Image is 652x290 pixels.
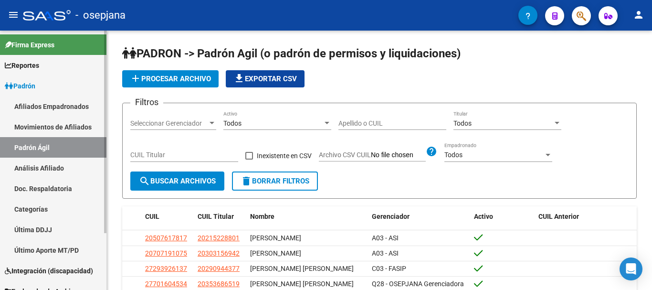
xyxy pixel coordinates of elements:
[372,265,406,272] span: C03 - FASIP
[130,172,224,191] button: Buscar Archivos
[130,75,211,83] span: Procesar archivo
[538,213,579,220] span: CUIL Anterior
[453,119,472,127] span: Todos
[8,9,19,21] mat-icon: menu
[145,249,187,257] span: 20707191075
[75,5,126,26] span: - osepjana
[130,119,208,128] span: Seleccionar Gerenciador
[145,213,159,220] span: CUIL
[250,280,354,288] span: [PERSON_NAME] [PERSON_NAME]
[372,280,464,288] span: Q28 - OSEPJANA Gerenciadora
[620,258,642,280] div: Open Intercom Messenger
[145,265,187,272] span: 27293926137
[122,70,219,87] button: Procesar archivo
[198,234,240,242] span: 20215228801
[198,265,240,272] span: 20290944377
[198,213,234,220] span: CUIL Titular
[250,265,354,272] span: [PERSON_NAME] [PERSON_NAME]
[474,213,493,220] span: Activo
[241,177,309,185] span: Borrar Filtros
[371,151,426,160] input: Archivo CSV CUIL
[233,75,297,83] span: Exportar CSV
[5,266,93,276] span: Integración (discapacidad)
[250,234,301,242] span: [PERSON_NAME]
[319,151,371,159] span: Archivo CSV CUIL
[470,206,535,227] datatable-header-cell: Activo
[194,206,246,227] datatable-header-cell: CUIL Titular
[130,73,141,84] mat-icon: add
[145,234,187,242] span: 20507617817
[5,60,39,71] span: Reportes
[444,151,463,159] span: Todos
[139,177,216,185] span: Buscar Archivos
[5,81,35,91] span: Padrón
[233,73,245,84] mat-icon: file_download
[226,70,305,87] button: Exportar CSV
[257,150,312,161] span: Inexistente en CSV
[198,249,240,257] span: 20303156942
[145,280,187,288] span: 27701604534
[223,119,242,127] span: Todos
[122,47,461,60] span: PADRON -> Padrón Agil (o padrón de permisos y liquidaciones)
[141,206,194,227] datatable-header-cell: CUIL
[5,40,54,50] span: Firma Express
[368,206,471,227] datatable-header-cell: Gerenciador
[130,96,163,109] h3: Filtros
[372,234,399,242] span: A03 - ASI
[241,175,252,187] mat-icon: delete
[426,146,437,157] mat-icon: help
[139,175,150,187] mat-icon: search
[246,206,368,227] datatable-header-cell: Nombre
[250,213,274,220] span: Nombre
[232,172,318,191] button: Borrar Filtros
[633,9,644,21] mat-icon: person
[535,206,637,227] datatable-header-cell: CUIL Anterior
[372,249,399,257] span: A03 - ASI
[372,213,410,220] span: Gerenciador
[250,249,301,257] span: [PERSON_NAME]
[198,280,240,288] span: 20353686519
